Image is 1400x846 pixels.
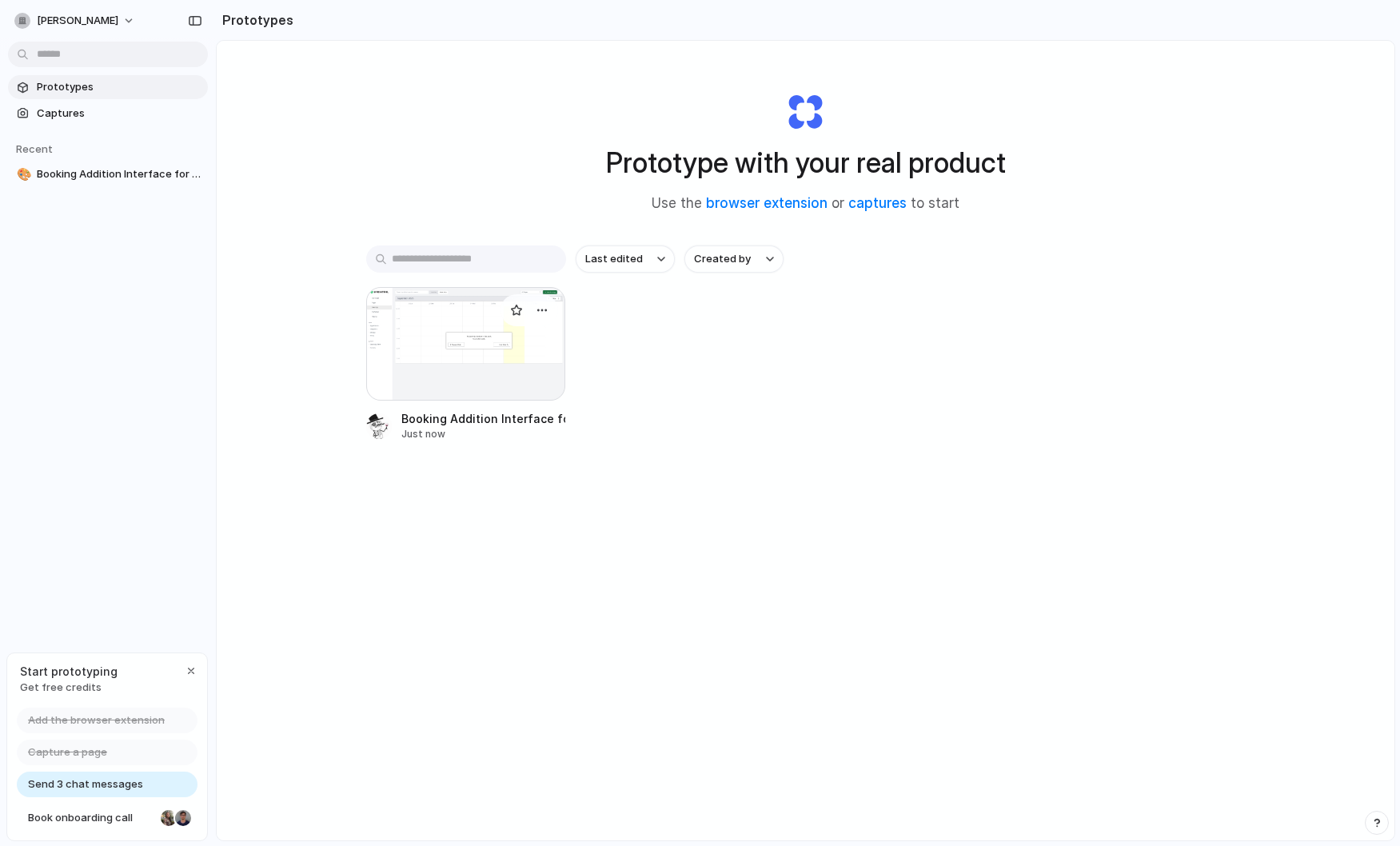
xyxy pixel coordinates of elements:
[17,166,28,184] div: 🎨
[28,744,107,760] span: Capture a page
[401,427,566,441] div: Just now
[174,808,193,828] div: Christian Iacullo
[37,166,201,182] span: Booking Addition Interface for Sprintful
[8,162,208,186] a: 🎨Booking Addition Interface for Sprintful
[8,75,208,99] a: Prototypes
[17,805,197,831] a: Book onboarding call
[848,195,907,211] a: captures
[16,142,53,155] span: Recent
[159,808,178,828] div: Nicole Kubica
[585,251,643,267] span: Last edited
[37,13,118,29] span: [PERSON_NAME]
[684,245,784,273] button: Created by
[366,287,566,441] a: Booking Addition Interface for SprintfulBooking Addition Interface for SprintfulJust now
[706,195,828,211] a: browser extension
[28,776,143,792] span: Send 3 chat messages
[216,10,293,30] h2: Prototypes
[576,245,675,273] button: Last edited
[37,79,201,95] span: Prototypes
[20,663,118,680] span: Start prototyping
[401,410,566,427] div: Booking Addition Interface for Sprintful
[14,166,30,182] button: 🎨
[694,251,751,267] span: Created by
[606,142,1006,184] h1: Prototype with your real product
[28,712,165,728] span: Add the browser extension
[8,102,208,126] a: Captures
[652,194,959,214] span: Use the or to start
[8,8,143,34] button: [PERSON_NAME]
[37,106,201,122] span: Captures
[28,810,154,826] span: Book onboarding call
[20,680,118,696] span: Get free credits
